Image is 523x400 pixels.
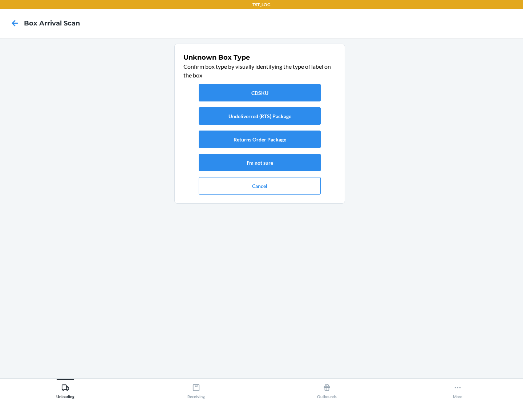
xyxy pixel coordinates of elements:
[199,107,321,125] button: Undeliverred (RTS) Package
[199,177,321,195] button: Cancel
[252,1,271,8] p: TST_LOG
[453,381,462,399] div: More
[392,379,523,399] button: More
[187,381,205,399] div: Receiving
[199,154,321,171] button: I'm not sure
[261,379,392,399] button: Outbounds
[131,379,261,399] button: Receiving
[183,62,336,80] p: Confirm box type by visually identifying the type of label on the box
[56,381,74,399] div: Unloading
[183,53,336,62] h1: Unknown Box Type
[199,131,321,148] button: Returns Order Package
[24,19,80,28] h4: Box Arrival Scan
[199,84,321,101] button: CDSKU
[317,381,337,399] div: Outbounds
